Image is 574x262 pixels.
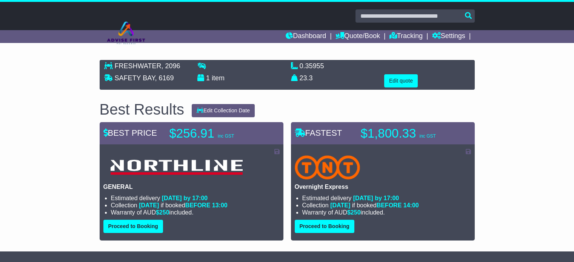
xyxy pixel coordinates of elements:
[103,128,157,138] span: BEST PRICE
[185,202,211,208] span: BEFORE
[169,126,264,141] p: $256.91
[295,155,360,179] img: TNT Domestic: Overnight Express
[302,202,471,209] li: Collection
[218,133,234,139] span: inc GST
[159,209,169,216] span: 250
[103,220,163,233] button: Proceed to Booking
[212,74,225,82] span: item
[330,202,350,208] span: [DATE]
[384,74,418,87] button: Edit quote
[139,202,227,208] span: if booked
[353,195,399,201] span: [DATE] by 17:00
[300,62,324,70] span: 0.35955
[155,74,174,82] span: , 6169
[139,202,159,208] span: [DATE]
[212,202,228,208] span: 13:00
[111,209,280,216] li: Warranty of AUD included.
[347,209,361,216] span: $
[111,195,280,202] li: Estimated delivery
[361,126,455,141] p: $1,800.33
[295,220,354,233] button: Proceed to Booking
[419,133,436,139] span: inc GST
[389,30,423,43] a: Tracking
[295,128,342,138] span: FASTEST
[335,30,380,43] a: Quote/Book
[103,155,250,179] img: Northline Distribution: GENERAL
[206,74,210,82] span: 1
[111,202,280,209] li: Collection
[286,30,326,43] a: Dashboard
[103,183,280,190] p: GENERAL
[162,62,180,70] span: , 2096
[330,202,419,208] span: if booked
[115,74,155,82] span: SAFETY BAY
[351,209,361,216] span: 250
[192,104,255,117] button: Edit Collection Date
[300,74,313,82] span: 23.3
[162,195,208,201] span: [DATE] by 17:00
[295,183,471,190] p: Overnight Express
[302,195,471,202] li: Estimated delivery
[115,62,162,70] span: FRESHWATER
[432,30,465,43] a: Settings
[302,209,471,216] li: Warranty of AUD included.
[377,202,402,208] span: BEFORE
[156,209,169,216] span: $
[403,202,419,208] span: 14:00
[96,101,188,118] div: Best Results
